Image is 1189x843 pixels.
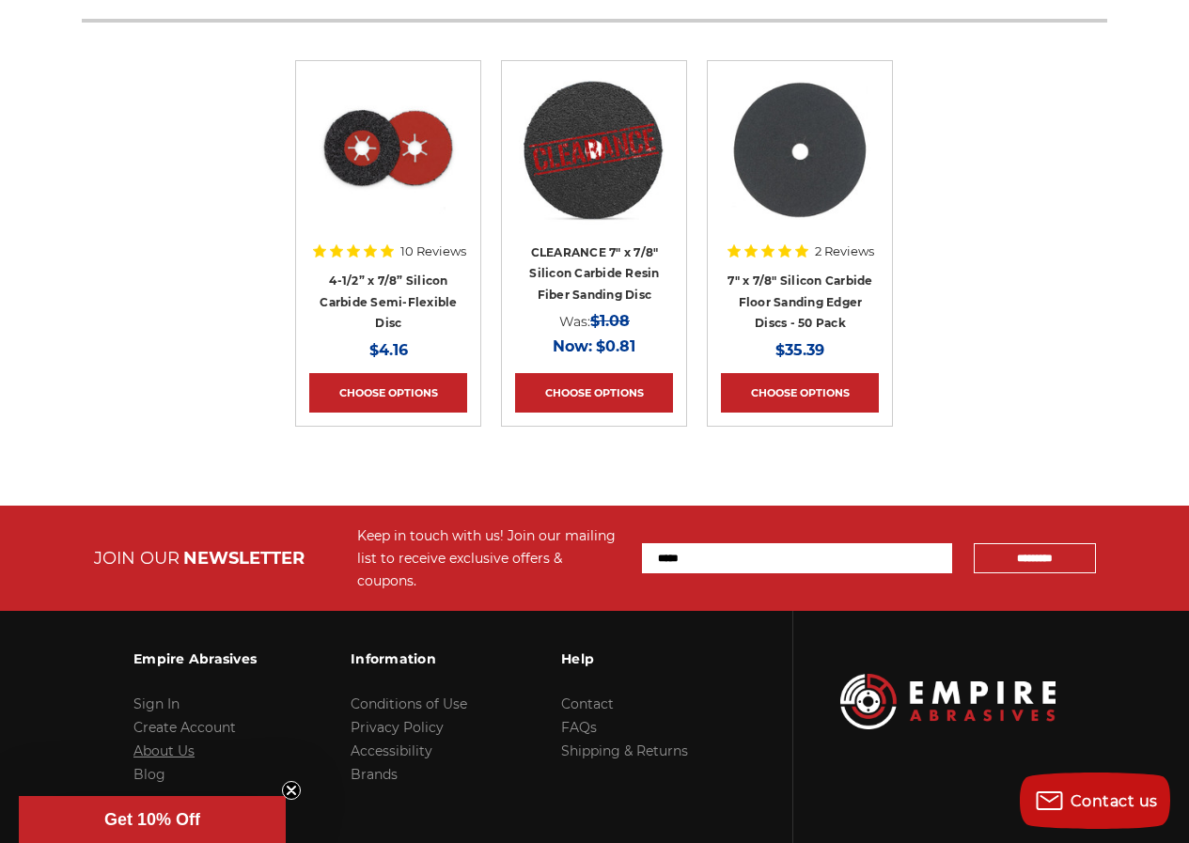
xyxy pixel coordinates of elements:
[561,742,688,759] a: Shipping & Returns
[183,548,305,569] span: NEWSLETTER
[357,524,623,592] div: Keep in touch with us! Join our mailing list to receive exclusive offers & coupons.
[309,373,467,413] a: Choose Options
[1071,792,1158,810] span: Contact us
[19,796,286,843] div: Get 10% OffClose teaser
[727,273,872,330] a: 7" x 7/8" Silicon Carbide Floor Sanding Edger Discs - 50 Pack
[775,341,824,359] span: $35.39
[351,639,467,679] h3: Information
[104,810,200,829] span: Get 10% Off
[529,245,659,302] a: CLEARANCE 7" x 7/8" Silicon Carbide Resin Fiber Sanding Disc
[369,341,408,359] span: $4.16
[133,639,257,679] h3: Empire Abrasives
[590,312,630,330] span: $1.08
[519,74,669,225] img: CLEARANCE 7" x 7/8" Silicon Carbide Resin Fiber Sanding Disc
[840,674,1056,729] img: Empire Abrasives Logo Image
[133,742,195,759] a: About Us
[351,766,398,783] a: Brands
[515,74,673,232] a: CLEARANCE 7" x 7/8" Silicon Carbide Resin Fiber Sanding Disc
[561,719,597,736] a: FAQs
[515,373,673,413] a: Choose Options
[282,781,301,800] button: Close teaser
[133,719,236,736] a: Create Account
[596,337,635,355] span: $0.81
[815,245,874,258] span: 2 Reviews
[351,742,432,759] a: Accessibility
[561,639,688,679] h3: Help
[320,273,457,330] a: 4-1/2” x 7/8” Silicon Carbide Semi-Flexible Disc
[515,308,673,334] div: Was:
[1020,773,1170,829] button: Contact us
[133,695,180,712] a: Sign In
[94,548,180,569] span: JOIN OUR
[351,719,444,736] a: Privacy Policy
[725,74,875,225] img: 7" x 7/8" Silicon Carbide Floor Sanding Edger Disc
[400,245,466,258] span: 10 Reviews
[553,337,592,355] span: Now:
[351,695,467,712] a: Conditions of Use
[561,695,614,712] a: Contact
[721,74,879,232] a: 7" x 7/8" Silicon Carbide Floor Sanding Edger Disc
[313,74,463,225] img: 4.5" x 7/8" Silicon Carbide Semi Flex Disc
[133,766,165,783] a: Blog
[309,74,467,232] a: 4.5" x 7/8" Silicon Carbide Semi Flex Disc
[721,373,879,413] a: Choose Options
